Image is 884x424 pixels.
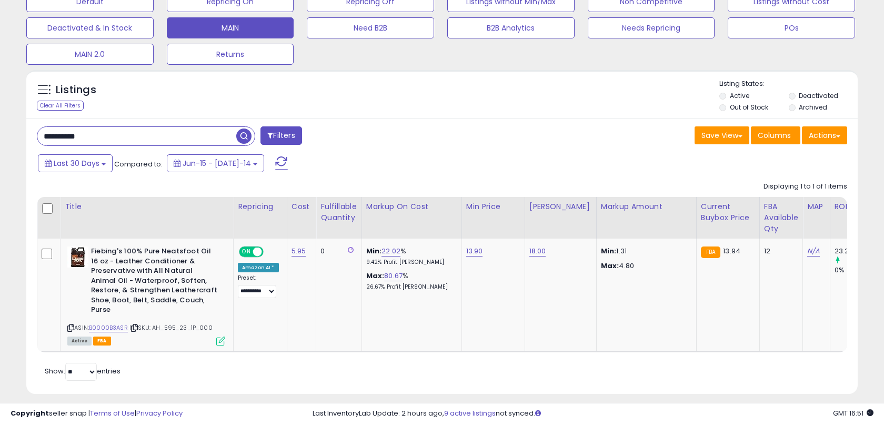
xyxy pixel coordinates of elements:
div: Current Buybox Price [701,201,755,223]
div: Markup Amount [601,201,692,212]
a: B0000B3ASR [89,323,128,332]
button: Save View [695,126,749,144]
span: FBA [93,337,111,346]
button: Jun-15 - [DATE]-14 [167,154,264,172]
span: Jun-15 - [DATE]-14 [183,158,251,169]
label: Archived [799,103,827,112]
span: | SKU: AH_595_23_1P_000 [129,323,213,332]
button: Filters [260,126,302,145]
span: 13.94 [723,246,740,256]
button: Actions [802,126,847,144]
p: 26.67% Profit [PERSON_NAME] [366,283,454,291]
a: 22.02 [381,246,400,257]
div: % [366,271,454,291]
b: Max: [366,271,385,281]
a: 18.00 [529,246,546,257]
button: POs [728,17,855,38]
div: ASIN: [67,246,225,344]
span: Show: entries [45,366,120,376]
th: The percentage added to the cost of goods (COGS) that forms the calculator for Min & Max prices. [361,197,461,239]
a: 5.95 [292,246,306,257]
div: [PERSON_NAME] [529,201,592,212]
button: Need B2B [307,17,434,38]
strong: Copyright [11,408,49,418]
p: 1.31 [601,246,688,256]
strong: Max: [601,261,619,271]
button: Columns [751,126,800,144]
button: Needs Repricing [588,17,715,38]
button: MAIN 2.0 [26,44,154,65]
span: OFF [262,248,279,257]
a: Terms of Use [90,408,135,418]
label: Deactivated [799,91,838,100]
button: Last 30 Days [38,154,113,172]
div: Repricing [238,201,283,212]
div: Fulfillable Quantity [320,201,357,223]
a: 9 active listings [444,408,496,418]
span: ON [240,248,253,257]
div: Cost [292,201,312,212]
small: FBA [701,246,720,258]
button: Deactivated & In Stock [26,17,154,38]
button: Returns [167,44,294,65]
label: Active [730,91,749,100]
label: Out of Stock [730,103,768,112]
a: 13.90 [466,246,483,257]
div: Min Price [466,201,520,212]
span: Compared to: [114,159,163,169]
p: 4.80 [601,261,688,271]
button: MAIN [167,17,294,38]
span: 2025-08-14 16:51 GMT [833,408,873,418]
div: Title [65,201,229,212]
a: Privacy Policy [136,408,183,418]
div: 23.27% [835,246,877,256]
div: 0 [320,246,353,256]
img: 41EmZLdPROL._SL40_.jpg [67,246,88,268]
p: 9.42% Profit [PERSON_NAME] [366,259,454,266]
a: N/A [807,246,820,257]
a: 80.67 [384,271,403,281]
span: Last 30 Days [54,158,99,169]
b: Min: [366,246,382,256]
p: Listing States: [719,79,857,89]
div: ROI [835,201,873,212]
h5: Listings [56,83,96,97]
div: Amazon AI * [238,263,279,272]
div: Preset: [238,274,279,298]
div: FBA Available Qty [764,201,798,234]
div: % [366,246,454,266]
strong: Min: [601,246,617,256]
div: Last InventoryLab Update: 2 hours ago, not synced. [313,409,873,419]
div: Markup on Cost [366,201,457,212]
div: seller snap | | [11,409,183,419]
span: All listings currently available for purchase on Amazon [67,337,92,346]
button: B2B Analytics [447,17,575,38]
b: Fiebing's 100% Pure Neatsfoot Oil 16 oz - Leather Conditioner & Preservative with All Natural Ani... [91,246,219,318]
span: Columns [758,130,791,141]
div: 0% [835,265,877,275]
div: Clear All Filters [37,101,84,111]
div: 12 [764,246,795,256]
div: Displaying 1 to 1 of 1 items [764,182,847,192]
div: MAP [807,201,825,212]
